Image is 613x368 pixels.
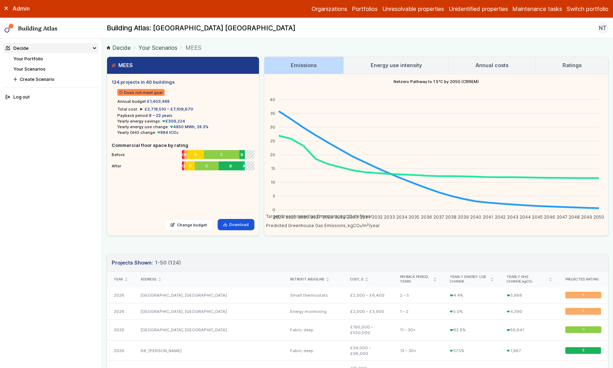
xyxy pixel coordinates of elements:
[273,214,284,219] tspan: 2024
[565,277,601,282] div: Projected rating
[450,275,489,284] span: Yearly energy use change
[449,5,508,13] a: Unidentified properties
[582,348,584,353] span: B
[182,163,184,169] span: G
[112,149,254,158] li: Before
[483,214,493,219] tspan: 2041
[532,214,543,219] tspan: 2045
[270,138,275,143] tspan: 25
[241,152,243,158] span: B
[500,340,559,361] div: 7,987
[567,5,608,13] button: Switch portfolio
[218,219,255,230] a: Download
[286,214,296,219] tspan: 2025
[229,163,232,169] span: B
[270,111,275,115] tspan: 35
[243,163,245,169] span: A
[283,287,343,303] div: Smart thermostats
[536,57,608,74] a: Ratings
[141,277,156,282] span: Address
[582,293,584,298] span: E
[507,214,518,219] tspan: 2043
[500,303,559,320] div: 4,390
[291,61,317,69] h3: Emissions
[582,309,584,314] span: E
[270,97,275,102] tspan: 40
[597,22,608,34] button: NT
[594,214,604,219] tspan: 2050
[270,152,275,157] tspan: 20
[112,142,254,149] h5: Commercial floor space by rating
[112,79,254,85] h5: 124 projects in 40 buildings
[352,5,378,13] a: Portfolios
[264,57,343,74] a: Emissions
[140,106,193,112] summary: £2,718,510 – £7,109,670
[141,348,182,353] a: 86, [PERSON_NAME]
[155,259,181,267] span: 1-50 (124)
[147,99,170,104] span: £1,403,488
[446,214,456,219] tspan: 2038
[117,124,254,130] li: Yearly energy use change:
[6,45,29,52] div: Decide
[393,320,443,340] div: 11 – 30+
[4,92,99,102] button: Log out
[449,57,535,74] a: Annual costs
[458,214,469,219] tspan: 2039
[500,287,559,303] div: 3,986
[311,214,321,219] tspan: 2027
[117,89,165,96] span: Does not meet goal
[261,214,372,219] span: Target Greenhouse Gas Emissions, kgCO₂/m²/year
[185,152,188,158] span: E
[562,61,582,69] h3: Ratings
[117,130,254,135] li: Yearly GHG change:
[107,287,134,303] div: 2026
[323,214,333,219] tspan: 2028
[161,119,185,124] span: £306,224
[290,277,324,282] span: Retrofit measure
[556,214,567,219] tspan: 2047
[522,279,532,283] span: kgCO₂
[343,287,393,303] div: £2,000 – £6,400
[273,194,275,198] tspan: 5
[500,320,559,340] div: 56,641
[443,340,500,361] div: 57.5%
[495,214,506,219] tspan: 2042
[156,130,179,135] span: 884 tCO₂
[107,340,134,361] div: 2026
[184,152,185,158] span: F
[165,219,213,231] a: Change budget
[384,214,395,219] tspan: 2033
[350,277,364,282] span: Cost, £
[184,163,186,169] span: E
[117,99,254,104] li: Annual budget:
[205,163,208,169] span: C
[182,152,184,158] span: G
[335,214,346,219] tspan: 2029
[393,340,443,361] div: 13 – 30+
[112,259,181,267] h3: Projects Shown:
[194,152,197,158] span: D
[409,214,419,219] tspan: 2035
[393,303,443,320] div: 1 – 2
[434,214,444,219] tspan: 2037
[138,43,177,52] a: Your Scenarios
[261,223,380,228] span: Predicted Greenhouse Gas Emissions, kgCO₂/m²/year
[13,66,46,72] a: Your Scenarios
[185,43,201,52] span: MEES
[13,56,43,61] a: Your Portfolio
[145,107,193,112] span: £2,718,510 – £7,109,670
[283,340,343,361] div: Fabric deep
[569,214,580,219] tspan: 2048
[107,43,131,52] a: Decide
[283,303,343,320] div: Energy monitoring
[117,106,138,112] h6: Total cost:
[117,118,254,124] li: Yearly energy savings:
[371,61,422,69] h3: Energy use intensity
[343,320,393,340] div: £190,000 – £550,000
[112,160,254,169] li: After
[443,320,500,340] div: 62.6%
[271,166,275,171] tspan: 15
[107,320,134,340] div: 2026
[360,214,370,219] tspan: 2031
[312,5,347,13] a: Organizations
